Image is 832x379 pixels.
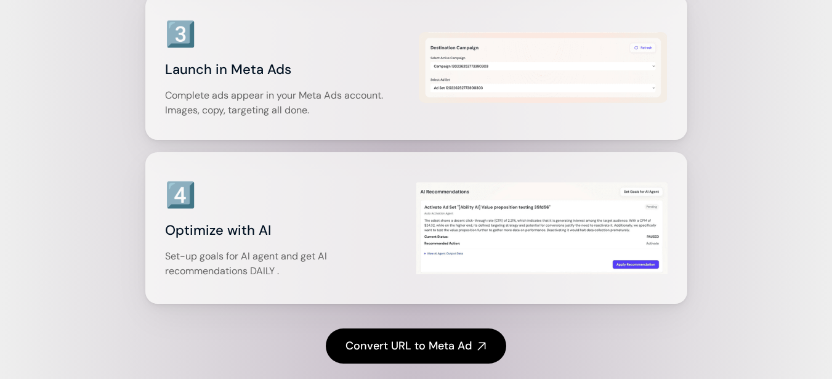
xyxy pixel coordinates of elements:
h3: 4️⃣ [165,177,196,212]
h4: Convert URL to Meta Ad [345,338,472,354]
p: Complete ads appear in your Meta Ads account. Images, copy, targeting all done. [165,88,414,118]
p: Set-up goals for AI agent and get AI recommendations DAILY . [165,249,411,279]
h3: Launch in Meta Ads [165,57,414,82]
h3: 3️⃣ [165,17,196,51]
a: Convert URL to Meta Ad [326,328,506,364]
h3: Optimize with AI [165,218,411,243]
